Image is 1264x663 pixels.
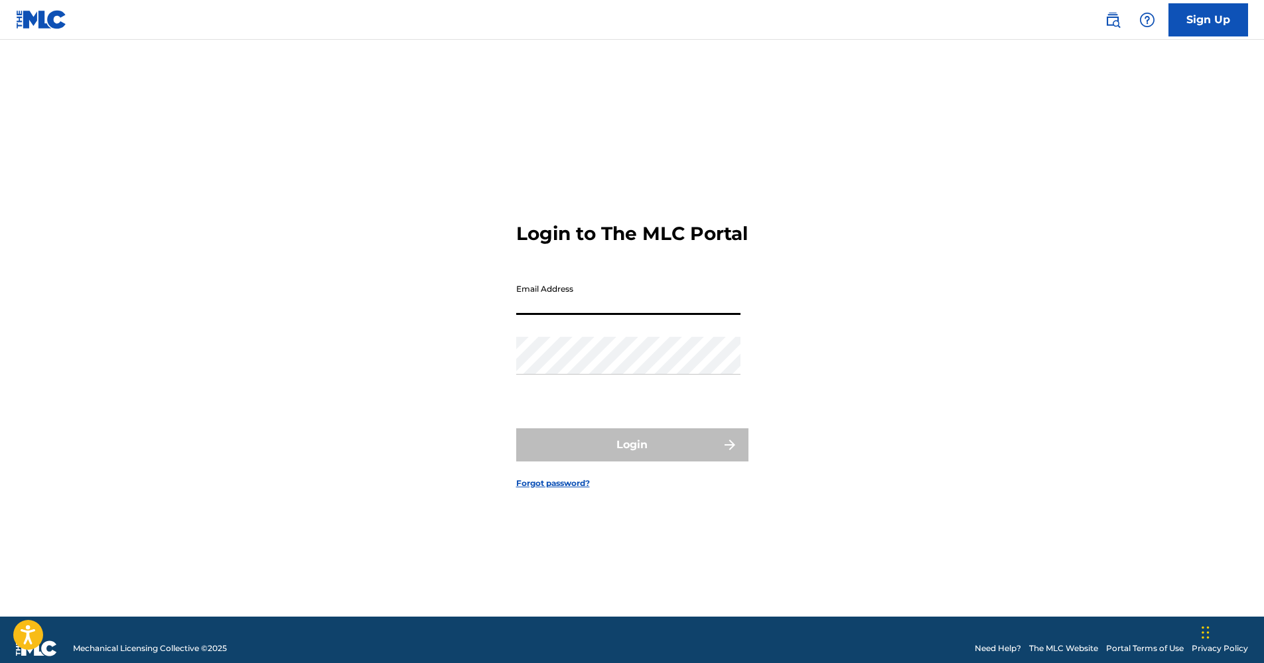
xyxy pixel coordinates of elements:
[1192,642,1248,654] a: Privacy Policy
[1106,642,1184,654] a: Portal Terms of Use
[1029,642,1098,654] a: The MLC Website
[73,642,227,654] span: Mechanical Licensing Collective © 2025
[516,477,590,489] a: Forgot password?
[16,640,57,656] img: logo
[516,222,748,245] h3: Login to The MLC Portal
[1202,613,1210,652] div: Přetáhnout
[1099,7,1126,33] a: Public Search
[975,642,1021,654] a: Need Help?
[1168,3,1248,36] a: Sign Up
[1198,599,1264,663] div: Widget pro chat
[1139,12,1155,28] img: help
[1198,599,1264,663] iframe: Chat Widget
[1105,12,1121,28] img: search
[16,10,67,29] img: MLC Logo
[1134,7,1160,33] div: Help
